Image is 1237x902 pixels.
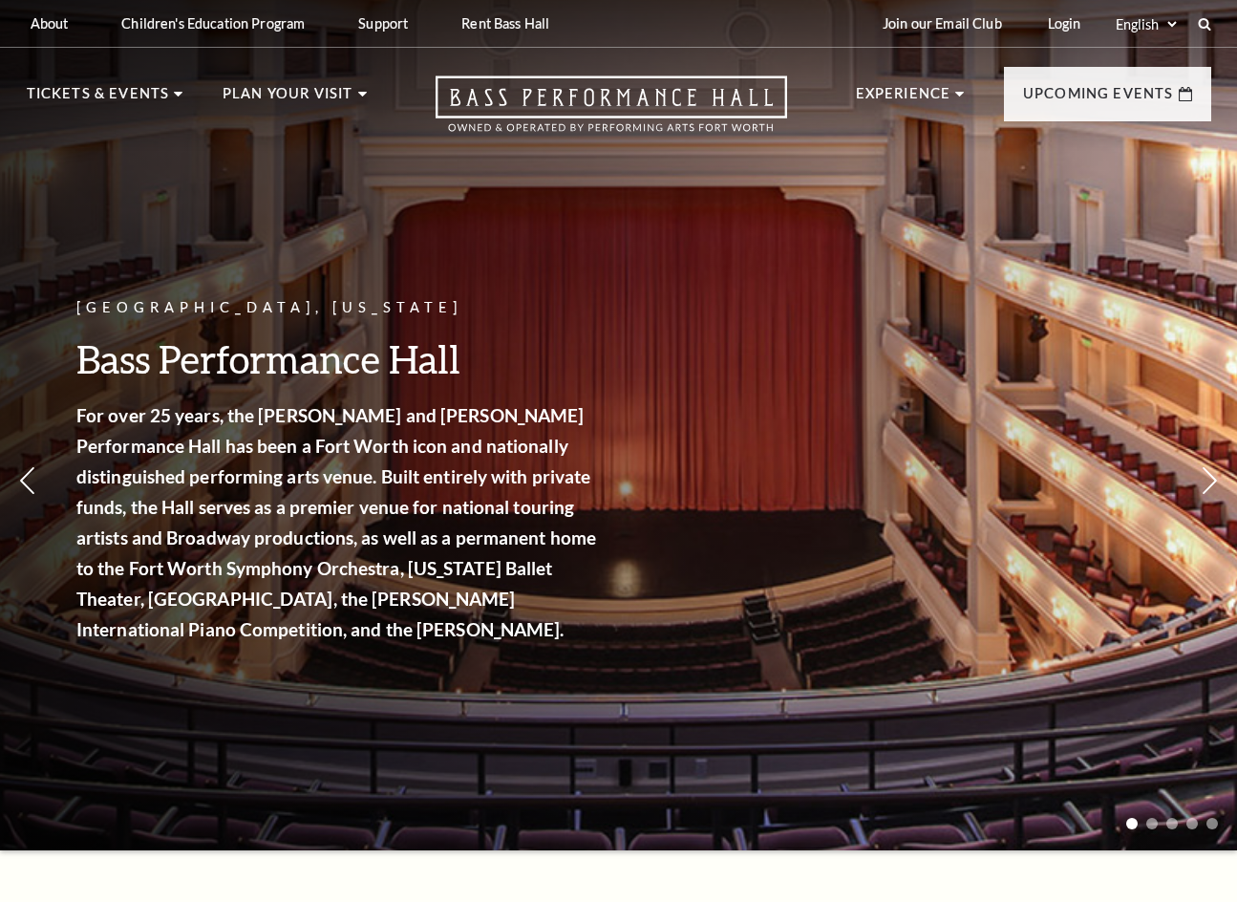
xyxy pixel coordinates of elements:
[856,82,951,117] p: Experience
[1112,15,1180,33] select: Select:
[76,404,596,640] strong: For over 25 years, the [PERSON_NAME] and [PERSON_NAME] Performance Hall has been a Fort Worth ico...
[76,296,602,320] p: [GEOGRAPHIC_DATA], [US_STATE]
[31,15,69,32] p: About
[121,15,305,32] p: Children's Education Program
[461,15,549,32] p: Rent Bass Hall
[76,334,602,383] h3: Bass Performance Hall
[223,82,353,117] p: Plan Your Visit
[1023,82,1174,117] p: Upcoming Events
[358,15,408,32] p: Support
[27,82,170,117] p: Tickets & Events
